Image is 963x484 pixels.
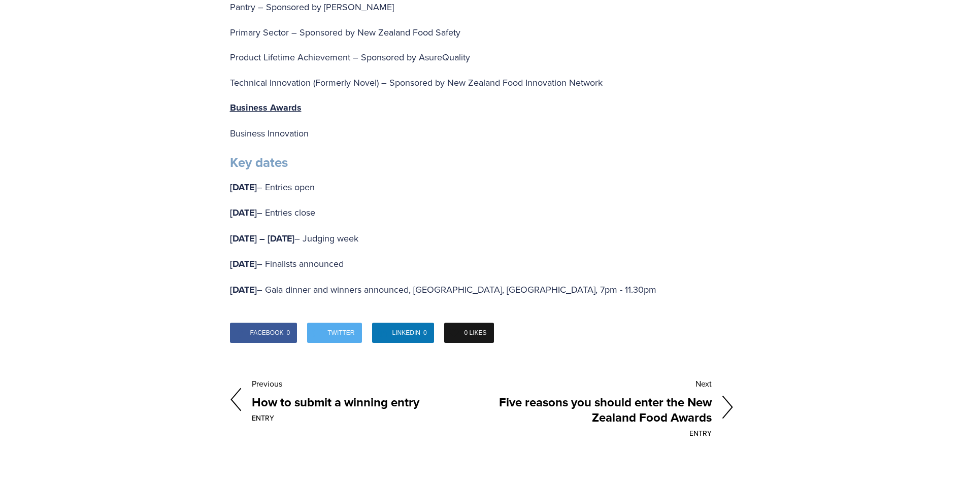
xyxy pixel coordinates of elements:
span: 0 [423,323,427,343]
div: Previous [252,375,482,393]
p: – Gala dinner and winners announced, [GEOGRAPHIC_DATA], [GEOGRAPHIC_DATA], 7pm - 11.30pm [230,282,734,298]
a: 0 Likes [444,323,494,343]
span: Entry [252,414,482,422]
span: 0 [287,323,290,343]
h4: Five reasons you should enter the New Zealand Food Awards [482,393,712,427]
strong: [DATE] [230,181,257,194]
p: – Entries open [230,179,734,196]
span: LinkedIn [392,323,420,343]
p: – Entries close [230,204,734,221]
a: Next Five reasons you should enter the New Zealand Food Awards Entry [482,375,734,439]
span: Twitter [327,323,354,343]
p: – Finalists announced [230,256,734,272]
p: – Judging week [230,230,734,247]
p: Business Innovation [230,125,734,142]
strong: Key dates [230,153,288,172]
div: Next [482,375,712,393]
a: Previous How to submit a winning entry Entry [230,375,482,424]
strong: [DATE] – [DATE] [230,232,294,245]
span: Facebook [250,323,284,343]
a: LinkedIn0 [372,323,434,343]
strong: Business Awards [230,101,302,114]
strong: [DATE] [230,257,257,270]
strong: [DATE] [230,206,257,219]
span: 0 Likes [464,323,487,343]
strong: [DATE] [230,283,257,296]
p: Product Lifetime Achievement – Sponsored by AsureQuality [230,49,734,65]
span: Entry [482,429,712,437]
p: Primary Sector – Sponsored by New Zealand Food Safety [230,24,734,41]
a: Twitter [307,323,361,343]
a: Facebook0 [230,323,297,343]
h4: How to submit a winning entry [252,393,482,412]
p: Technical Innovation (Formerly Novel) – Sponsored by New Zealand Food Innovation Network [230,75,734,91]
